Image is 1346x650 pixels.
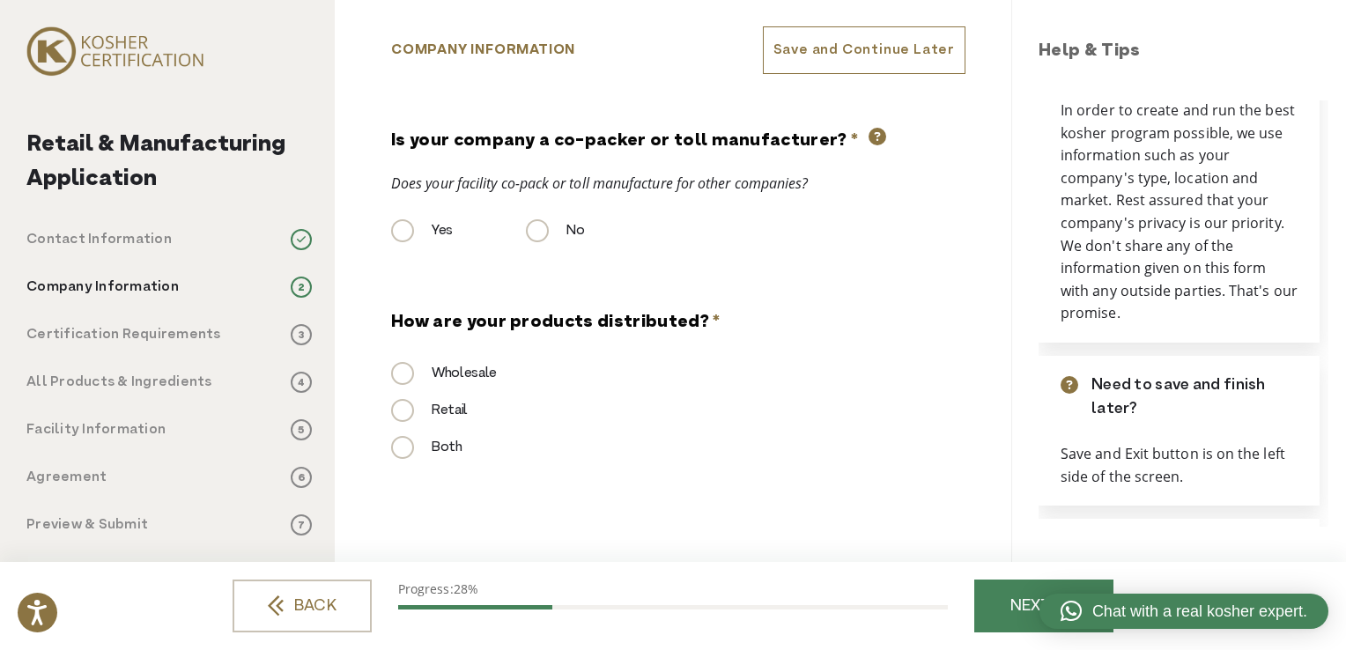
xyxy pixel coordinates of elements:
label: Wholesale [391,363,497,384]
span: 2 [291,277,312,298]
p: Agreement [26,467,107,488]
p: Company Information [26,277,179,298]
span: Chat with a real kosher expert. [1092,600,1307,624]
p: Preview & Submit [26,514,148,536]
p: All Products & Ingredients [26,372,212,393]
label: Yes [391,220,453,241]
p: Progress: [398,580,948,598]
a: NEXT [974,580,1113,632]
a: BACK [233,580,372,632]
a: Save and Continue Later [763,26,965,74]
span: 5 [291,419,312,440]
a: Chat with a real kosher expert. [1039,594,1328,629]
p: Certification Requirements [26,324,221,345]
label: Both [391,437,462,458]
p: In order to create and run the best kosher program possible, we use information such as your comp... [1061,100,1298,325]
p: Facility Information [26,419,166,440]
span: 28% [454,580,478,597]
p: Need to save and finish later? [1091,373,1298,421]
span: 4 [291,372,312,393]
legend: How are your products distributed? [391,310,720,336]
span: 3 [291,324,312,345]
p: Save and Exit button is on the left side of the screen. [1061,443,1298,488]
span: 6 [291,467,312,488]
div: Does your facility co-pack or toll manufacture for other companies? [391,173,965,194]
p: Contact Information [26,229,172,250]
legend: Is your company a co-packer or toll manufacturer? [391,128,886,155]
p: Company Information [391,40,575,61]
label: Retail [391,400,468,421]
span: 7 [291,514,312,536]
h3: Help & Tips [1039,39,1328,65]
label: No [526,220,584,241]
h2: Retail & Manufacturing Application [26,128,312,196]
